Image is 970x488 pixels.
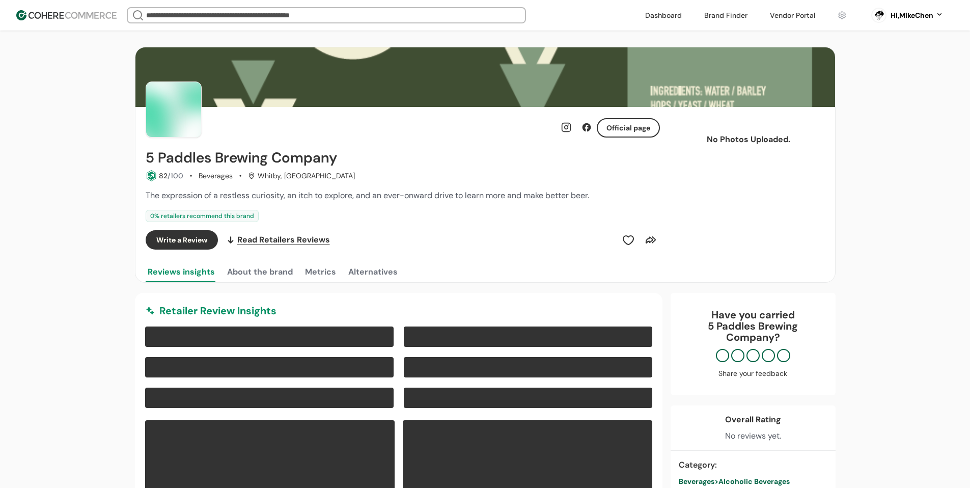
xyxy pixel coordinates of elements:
div: Overall Rating [725,414,781,426]
span: 82 [159,171,168,180]
div: Category : [679,459,827,471]
a: Read Retailers Reviews [226,230,330,250]
div: Beverages [199,171,233,181]
button: Metrics [303,262,338,282]
svg: 0 percent [871,8,886,23]
p: 5 Paddles Brewing Company ? [681,320,825,343]
img: Brand Photo [146,82,201,137]
img: Brand cover image [135,47,835,107]
div: Hi, MikeChen [891,10,933,21]
div: No reviews yet. [725,430,781,442]
div: Retailer Review Insights [145,303,652,318]
img: Cohere Logo [16,10,117,20]
button: Reviews insights [146,262,217,282]
span: > [714,477,718,486]
div: Share your feedback [681,368,825,379]
span: Alcoholic Beverages [718,477,790,486]
span: /100 [168,171,183,180]
div: Whitby, [GEOGRAPHIC_DATA] [248,171,355,181]
span: Beverages [679,477,714,486]
button: Write a Review [146,230,218,250]
span: Read Retailers Reviews [237,234,330,246]
button: Hi,MikeChen [891,10,944,21]
span: The expression of a restless curiosity, an itch to explore, and an ever-onward drive to learn mor... [146,190,589,201]
div: 0 % retailers recommend this brand [146,210,259,222]
button: Alternatives [346,262,400,282]
button: About the brand [225,262,295,282]
button: Official page [597,118,660,138]
h2: 5 Paddles Brewing Company [146,150,337,166]
div: Have you carried [681,309,825,343]
p: No Photos Uploaded. [688,133,809,146]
